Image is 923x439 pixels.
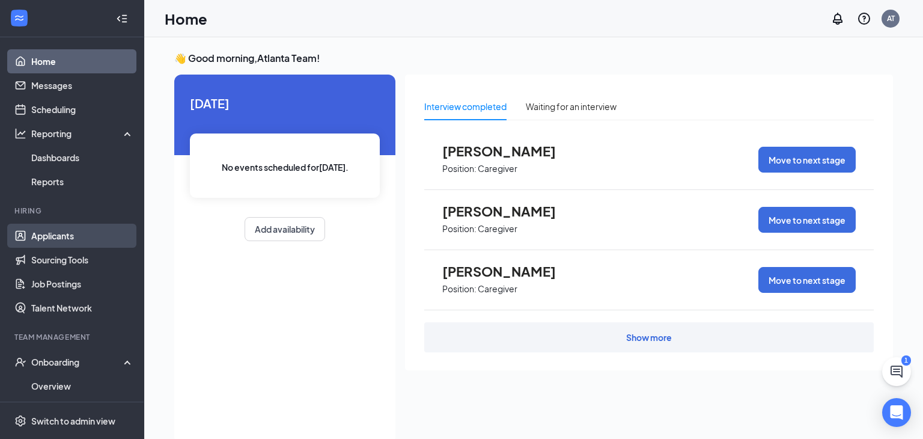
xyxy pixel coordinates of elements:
[245,217,325,241] button: Add availability
[31,356,124,368] div: Onboarding
[31,415,115,427] div: Switch to admin view
[14,356,26,368] svg: UserCheck
[526,100,617,113] div: Waiting for an interview
[442,263,574,279] span: [PERSON_NAME]
[31,296,134,320] a: Talent Network
[442,223,477,235] p: Position:
[478,223,517,235] p: Caregiver
[222,161,349,174] span: No events scheduled for [DATE] .
[830,11,845,26] svg: Notifications
[14,415,26,427] svg: Settings
[442,203,574,219] span: [PERSON_NAME]
[31,374,134,398] a: Overview
[442,163,477,174] p: Position:
[31,97,134,121] a: Scheduling
[478,283,517,295] p: Caregiver
[882,398,911,427] div: Open Intercom Messenger
[31,224,134,248] a: Applicants
[14,127,26,140] svg: Analysis
[31,146,134,170] a: Dashboards
[31,73,134,97] a: Messages
[889,364,904,379] svg: ChatActive
[31,248,134,272] a: Sourcing Tools
[887,13,895,23] div: AT
[14,332,132,342] div: Team Management
[758,207,856,233] button: Move to next stage
[14,206,132,216] div: Hiring
[424,100,507,113] div: Interview completed
[13,12,25,24] svg: WorkstreamLogo
[31,49,134,73] a: Home
[190,94,380,112] span: [DATE]
[901,355,911,366] div: 1
[174,52,893,65] h3: 👋 Good morning, Atlanta Team !
[626,331,672,343] div: Show more
[478,163,517,174] p: Caregiver
[882,357,911,386] button: ChatActive
[442,283,477,295] p: Position:
[758,147,856,173] button: Move to next stage
[857,11,871,26] svg: QuestionInfo
[442,143,574,159] span: [PERSON_NAME]
[31,398,134,422] a: E-Verify
[31,170,134,194] a: Reports
[31,272,134,296] a: Job Postings
[165,8,207,29] h1: Home
[758,267,856,293] button: Move to next stage
[116,13,128,25] svg: Collapse
[31,127,135,140] div: Reporting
